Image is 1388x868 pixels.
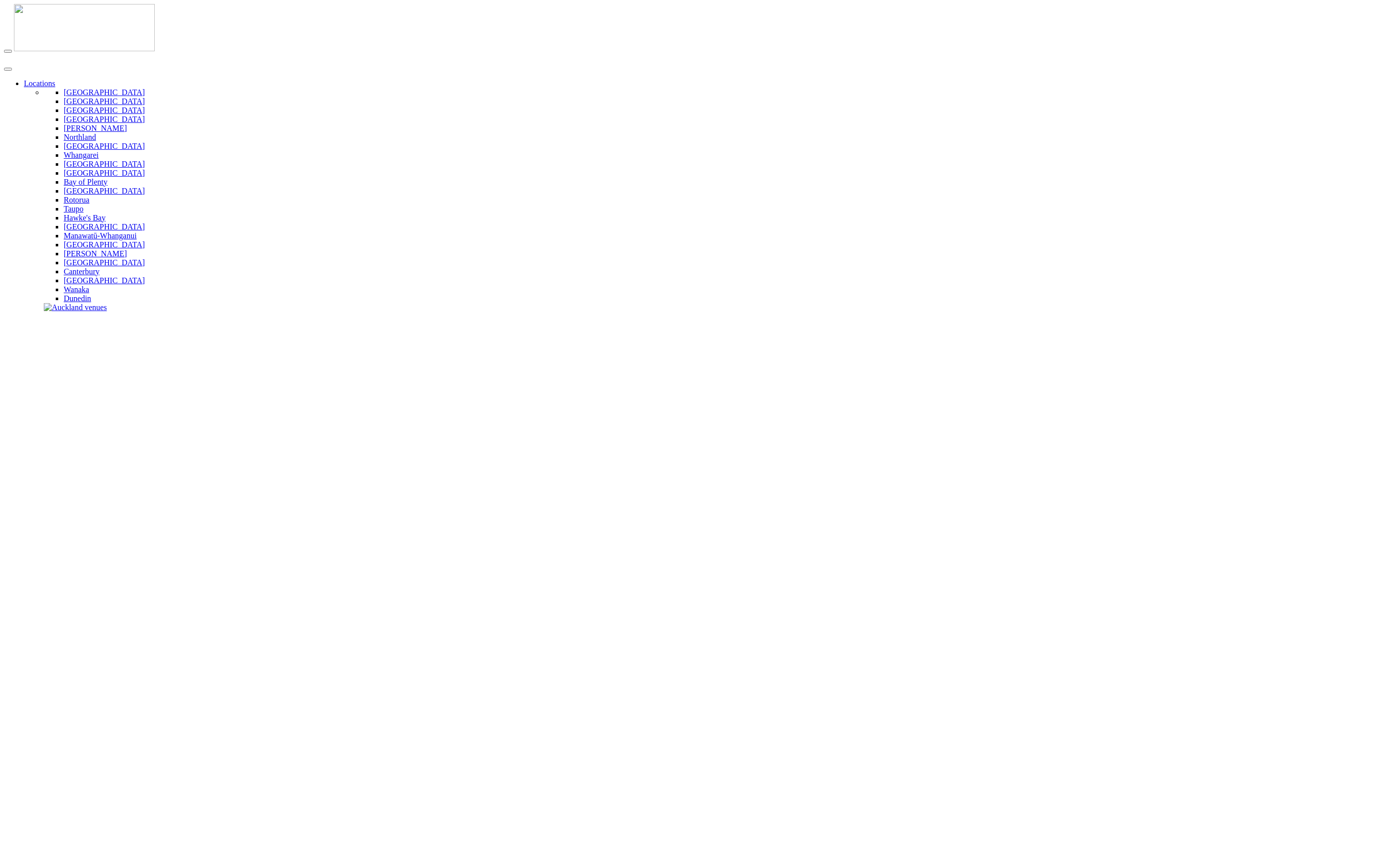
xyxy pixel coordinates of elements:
a: [GEOGRAPHIC_DATA] [64,115,145,123]
img: new-zealand-venues-text.png [4,53,127,60]
a: Wanaka [64,285,89,294]
a: Bay of Plenty [64,178,107,186]
a: Taupo [64,205,84,213]
a: [GEOGRAPHIC_DATA] [64,142,145,150]
a: [GEOGRAPHIC_DATA] [64,88,145,97]
a: Rotorua [64,196,90,204]
a: [PERSON_NAME] [64,124,127,132]
a: [GEOGRAPHIC_DATA] [64,106,145,114]
img: nzv-logo.png [14,4,155,51]
a: [GEOGRAPHIC_DATA] [64,97,145,106]
a: [GEOGRAPHIC_DATA] [64,187,145,195]
a: Locations [24,79,55,88]
a: [GEOGRAPHIC_DATA] [64,240,145,249]
a: Whangarei [64,151,99,159]
a: Manawatū-Whanganui [64,231,137,240]
a: Hawke's Bay [64,214,106,222]
a: Canterbury [64,267,100,276]
a: [GEOGRAPHIC_DATA] [64,222,145,231]
a: [GEOGRAPHIC_DATA] [64,160,145,168]
a: [GEOGRAPHIC_DATA] [64,258,145,267]
a: Northland [64,133,96,141]
a: Dunedin [64,294,91,303]
a: [GEOGRAPHIC_DATA] [64,276,145,285]
a: [PERSON_NAME] [64,249,127,258]
a: [GEOGRAPHIC_DATA] [64,169,145,177]
img: Auckland venues [44,303,107,312]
